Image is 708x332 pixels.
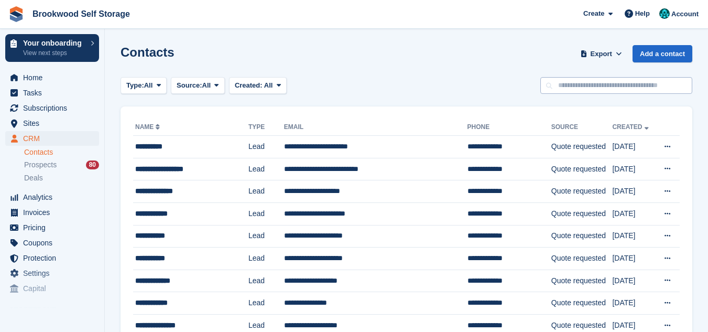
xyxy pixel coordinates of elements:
[86,160,99,169] div: 80
[612,158,655,180] td: [DATE]
[248,270,284,292] td: Lead
[5,85,99,100] a: menu
[23,48,85,58] p: View next steps
[551,180,613,203] td: Quote requested
[23,281,86,296] span: Capital
[24,173,43,183] span: Deals
[5,251,99,265] a: menu
[5,281,99,296] a: menu
[177,80,202,91] span: Source:
[551,292,613,315] td: Quote requested
[5,266,99,281] a: menu
[248,136,284,158] td: Lead
[612,202,655,225] td: [DATE]
[671,9,699,19] span: Account
[551,119,613,136] th: Source
[284,119,467,136] th: Email
[583,8,604,19] span: Create
[28,5,134,23] a: Brookwood Self Storage
[8,6,24,22] img: stora-icon-8386f47178a22dfd0bd8f6a31ec36ba5ce8667c1dd55bd0f319d3a0aa187defe.svg
[5,101,99,115] a: menu
[264,81,273,89] span: All
[551,270,613,292] td: Quote requested
[551,248,613,270] td: Quote requested
[5,34,99,62] a: Your onboarding View next steps
[23,205,86,220] span: Invoices
[467,119,551,136] th: Phone
[612,123,650,131] a: Created
[24,160,57,170] span: Prospects
[612,225,655,248] td: [DATE]
[23,85,86,100] span: Tasks
[23,190,86,205] span: Analytics
[248,202,284,225] td: Lead
[23,251,86,265] span: Protection
[551,158,613,180] td: Quote requested
[551,136,613,158] td: Quote requested
[551,225,613,248] td: Quote requested
[202,80,211,91] span: All
[578,45,624,62] button: Export
[612,180,655,203] td: [DATE]
[551,202,613,225] td: Quote requested
[612,270,655,292] td: [DATE]
[171,77,225,94] button: Source: All
[612,136,655,158] td: [DATE]
[248,292,284,315] td: Lead
[248,158,284,180] td: Lead
[23,101,86,115] span: Subscriptions
[121,45,175,59] h1: Contacts
[591,49,612,59] span: Export
[23,220,86,235] span: Pricing
[5,116,99,131] a: menu
[24,147,99,157] a: Contacts
[5,70,99,85] a: menu
[633,45,692,62] a: Add a contact
[235,81,263,89] span: Created:
[5,131,99,146] a: menu
[5,190,99,205] a: menu
[23,116,86,131] span: Sites
[23,266,86,281] span: Settings
[612,292,655,315] td: [DATE]
[5,205,99,220] a: menu
[248,180,284,203] td: Lead
[5,220,99,235] a: menu
[248,225,284,248] td: Lead
[9,305,104,315] span: Storefront
[5,235,99,250] a: menu
[23,39,85,47] p: Your onboarding
[248,119,284,136] th: Type
[135,123,162,131] a: Name
[659,8,670,19] img: Holly/Tom/Duncan
[23,235,86,250] span: Coupons
[248,248,284,270] td: Lead
[144,80,153,91] span: All
[23,131,86,146] span: CRM
[24,173,99,184] a: Deals
[23,70,86,85] span: Home
[612,248,655,270] td: [DATE]
[121,77,167,94] button: Type: All
[635,8,650,19] span: Help
[126,80,144,91] span: Type:
[24,159,99,170] a: Prospects 80
[229,77,287,94] button: Created: All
